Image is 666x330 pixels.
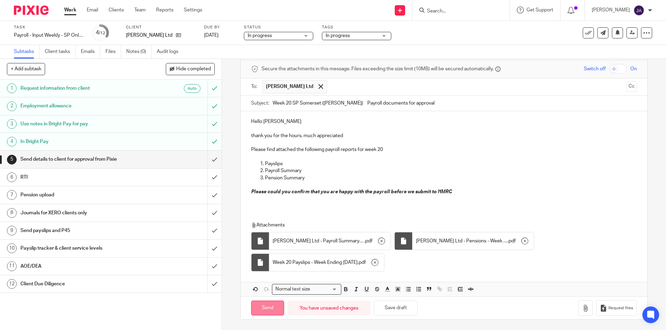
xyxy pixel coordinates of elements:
label: Task [14,25,83,30]
div: 1 [7,83,17,93]
small: /12 [99,31,105,35]
div: Payroll - Input Weekly - SP Only # [14,32,83,39]
h1: RTI [20,172,140,182]
p: Attachments [251,222,624,229]
span: Switch off [584,65,606,72]
h1: Payslip tracker & client service levels [20,243,140,253]
h1: AOE/DEA [20,261,140,271]
button: Request files [596,300,637,316]
button: Hide completed [166,63,215,75]
p: Hello [PERSON_NAME] [251,118,637,125]
a: Team [134,7,146,14]
img: svg%3E [633,5,644,16]
span: [PERSON_NAME] Ltd - Payroll Summary - Week 20 [273,238,364,244]
span: On [630,65,637,72]
div: 2 [7,101,17,111]
div: 9 [7,226,17,235]
span: pdf [509,238,516,244]
label: Client [126,25,195,30]
a: Emails [81,45,100,59]
p: [PERSON_NAME] [592,7,630,14]
div: . [269,254,384,271]
a: Client tasks [45,45,76,59]
a: Subtasks [14,45,40,59]
label: Due by [204,25,235,30]
span: Hide completed [176,66,211,72]
div: . [412,232,534,250]
p: [PERSON_NAME] Ltd [126,32,172,39]
h1: Employment allowance [20,101,140,111]
h1: Use notes in Bright Pay for pay [20,119,140,129]
h1: In Bright Pay [20,136,140,147]
button: + Add subtask [7,63,45,75]
a: Notes (0) [126,45,152,59]
div: 8 [7,208,17,218]
p: Please find attached the following payroll reports for week 20 [251,146,637,153]
p: thank you for the hours, much appreciated [251,132,637,139]
span: [DATE] [204,33,219,38]
a: Files [105,45,121,59]
span: Secure the attachments in this message. Files exceeding the size limit (10MB) will be secured aut... [262,65,494,72]
label: To: [251,83,259,90]
div: 6 [7,172,17,182]
span: Normal text size [274,286,311,293]
a: Reports [156,7,173,14]
div: 3 [7,119,17,129]
div: 5 [7,155,17,164]
span: Request files [608,305,633,311]
div: Auto [184,84,200,93]
span: [PERSON_NAME] Ltd - Pensions - Week 20 [416,238,507,244]
input: Send [251,301,284,315]
label: Subject: [251,100,269,107]
div: 10 [7,243,17,253]
button: Cc [626,81,637,92]
div: 4 [7,137,17,146]
h1: Send payslips and P45 [20,225,140,236]
input: Search [426,8,489,15]
h1: Request information from client [20,83,140,93]
button: Save draft [374,301,418,315]
input: Search for option [312,286,337,293]
span: In progress [248,33,272,38]
p: Payslips [265,160,637,167]
a: Clients [109,7,124,14]
a: Email [87,7,98,14]
a: Audit logs [157,45,183,59]
p: Pension Summary [265,175,637,181]
label: Tags [322,25,391,30]
h1: Send details to client for approval from Pixie [20,154,140,164]
img: Pixie [14,6,49,15]
p: Payroll Summary [265,167,637,174]
div: You have unsaved changes [288,301,370,315]
div: Search for option [272,284,341,295]
a: Settings [184,7,202,14]
div: . [269,232,391,250]
a: Work [64,7,76,14]
span: Get Support [527,8,553,12]
span: Week 20 Payslips - Week Ending [DATE] [273,259,358,266]
h1: Journals for XERO clients only [20,208,140,218]
label: Status [244,25,313,30]
span: [PERSON_NAME] Ltd [266,83,313,90]
span: pdf [359,259,366,266]
h1: Pension upload [20,190,140,200]
div: 4 [96,29,105,37]
div: 7 [7,190,17,200]
div: 11 [7,261,17,271]
h1: Client Due Diligence [20,279,140,289]
span: pdf [365,238,373,244]
span: In progress [326,33,350,38]
em: Please could you confirm that you are happy with the payroll before we submit to HMRC [251,189,452,194]
div: 12 [7,279,17,289]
